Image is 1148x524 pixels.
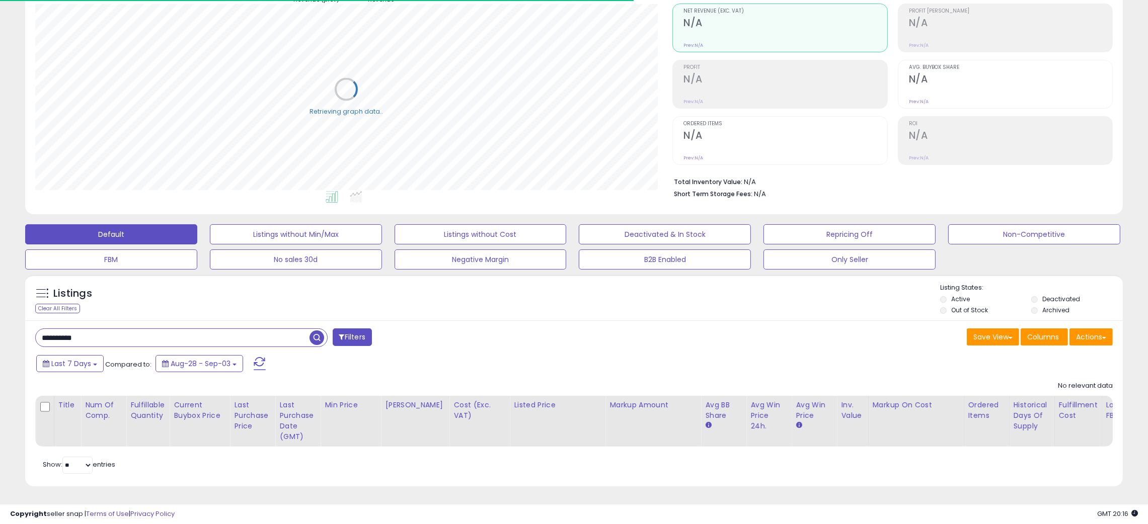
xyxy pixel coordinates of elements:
[705,421,711,430] small: Avg BB Share.
[10,509,47,518] strong: Copyright
[1042,306,1069,314] label: Archived
[683,121,887,127] span: Ordered Items
[948,224,1120,244] button: Non-Competitive
[754,189,766,199] span: N/A
[210,224,382,244] button: Listings without Min/Max
[279,400,316,442] div: Last Purchase Date (GMT)
[909,17,1112,31] h2: N/A
[43,460,115,469] span: Show: entries
[1106,400,1143,421] div: Low Price FBA
[909,155,929,161] small: Prev: N/A
[940,283,1123,293] p: Listing States:
[395,249,567,270] button: Negative Margin
[909,121,1112,127] span: ROI
[909,130,1112,143] h2: N/A
[130,400,165,421] div: Fulfillable Quantity
[750,400,787,431] div: Avg Win Price 24h.
[51,359,91,369] span: Last 7 Days
[683,17,887,31] h2: N/A
[105,360,151,369] span: Compared to:
[683,99,703,105] small: Prev: N/A
[683,73,887,87] h2: N/A
[683,65,887,70] span: Profit
[1058,381,1113,391] div: No relevant data
[25,249,197,270] button: FBM
[325,400,376,410] div: Min Price
[674,190,752,198] b: Short Term Storage Fees:
[310,107,383,116] div: Retrieving graph data..
[58,400,76,410] div: Title
[453,400,505,421] div: Cost (Exc. VAT)
[10,509,175,519] div: seller snap | |
[609,400,697,410] div: Markup Amount
[683,130,887,143] h2: N/A
[385,400,445,410] div: [PERSON_NAME]
[234,400,271,431] div: Last Purchase Price
[951,295,970,303] label: Active
[683,155,703,161] small: Prev: N/A
[873,400,960,410] div: Markup on Cost
[951,306,988,314] label: Out of Stock
[683,9,887,14] span: Net Revenue (Exc. VAT)
[683,42,703,48] small: Prev: N/A
[1097,509,1138,518] span: 2025-09-11 20:16 GMT
[763,249,936,270] button: Only Seller
[763,224,936,244] button: Repricing Off
[674,175,1105,187] li: N/A
[86,509,129,518] a: Terms of Use
[210,249,382,270] button: No sales 30d
[705,400,742,421] div: Avg BB Share
[909,73,1112,87] h2: N/A
[674,178,742,186] b: Total Inventory Value:
[1042,295,1080,303] label: Deactivated
[909,9,1112,14] span: Profit [PERSON_NAME]
[1014,400,1050,431] div: Historical Days Of Supply
[85,400,122,421] div: Num of Comp.
[796,421,802,430] small: Avg Win Price.
[333,328,372,346] button: Filters
[174,400,225,421] div: Current Buybox Price
[514,400,601,410] div: Listed Price
[36,355,104,372] button: Last 7 Days
[1069,328,1113,345] button: Actions
[909,42,929,48] small: Prev: N/A
[25,224,197,244] button: Default
[868,396,964,447] th: The percentage added to the cost of goods (COGS) that forms the calculator for Min & Max prices.
[53,287,92,301] h5: Listings
[395,224,567,244] button: Listings without Cost
[156,355,243,372] button: Aug-28 - Sep-03
[909,65,1112,70] span: Avg. Buybox Share
[579,224,751,244] button: Deactivated & In Stock
[1021,328,1068,345] button: Columns
[968,400,1005,421] div: Ordered Items
[967,328,1019,345] button: Save View
[35,304,80,313] div: Clear All Filters
[1059,400,1098,421] div: Fulfillment Cost
[796,400,832,421] div: Avg Win Price
[909,99,929,105] small: Prev: N/A
[130,509,175,518] a: Privacy Policy
[1027,332,1059,342] span: Columns
[171,359,231,369] span: Aug-28 - Sep-03
[579,249,751,270] button: B2B Enabled
[841,400,864,421] div: Inv. value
